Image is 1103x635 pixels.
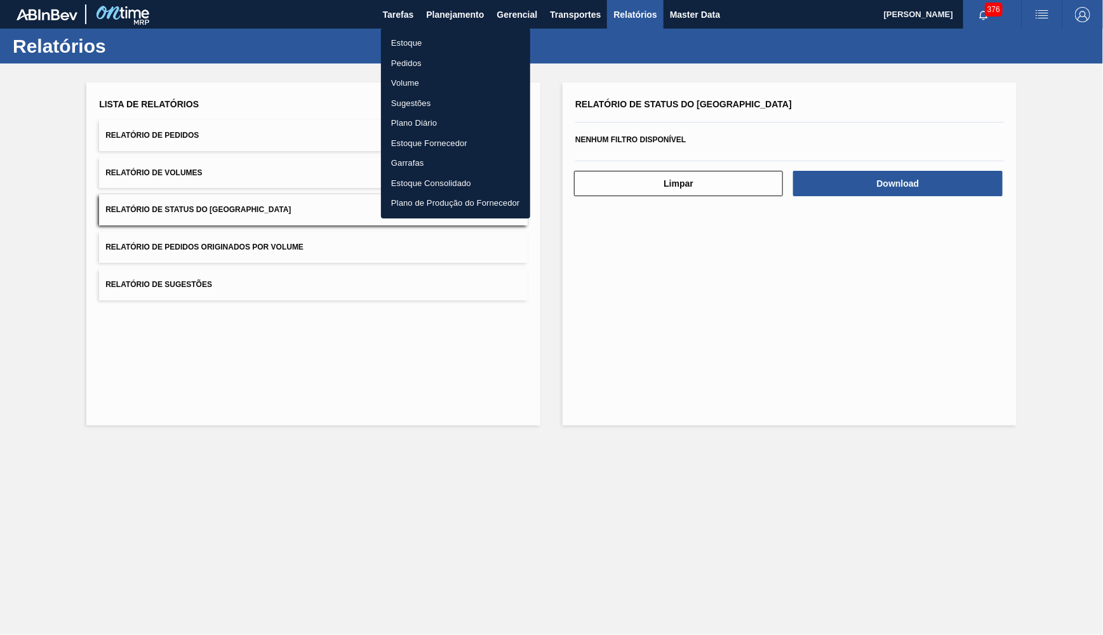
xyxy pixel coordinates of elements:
a: Estoque Consolidado [381,173,530,194]
a: Garrafas [381,153,530,173]
a: Estoque [381,33,530,53]
a: Volume [381,73,530,93]
a: Estoque Fornecedor [381,133,530,154]
a: Sugestões [381,93,530,114]
a: Plano de Produção do Fornecedor [381,193,530,213]
a: Plano Diário [381,113,530,133]
a: Pedidos [381,53,530,74]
